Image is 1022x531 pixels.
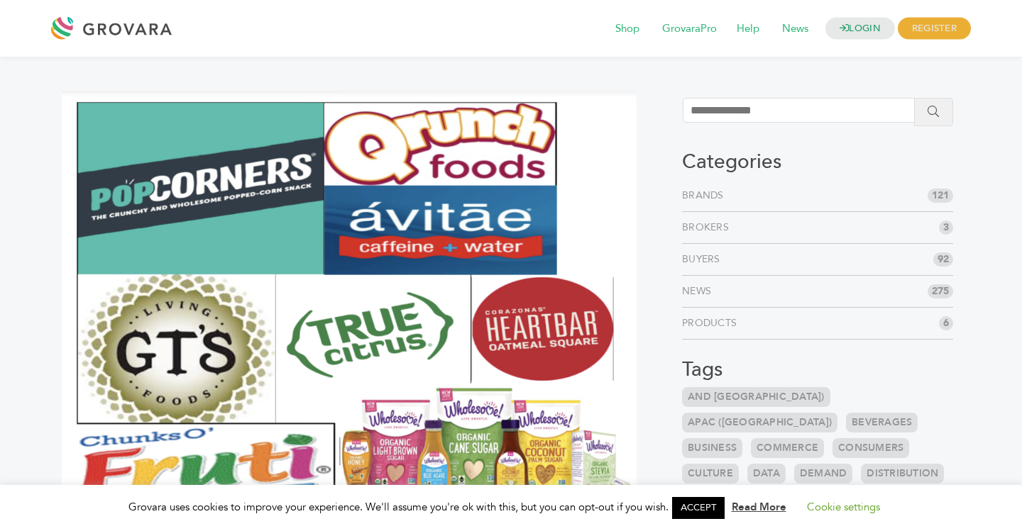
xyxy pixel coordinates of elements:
span: 6 [939,316,953,330]
h3: Categories [682,150,953,174]
a: ACCEPT [672,497,725,519]
span: 3 [939,220,953,235]
a: Data [747,464,786,484]
a: Read More [732,500,786,514]
a: Help [727,21,769,37]
span: 275 [928,284,953,298]
a: and [GEOGRAPHIC_DATA]) [682,387,830,407]
span: Help [727,16,769,43]
a: News [682,284,717,298]
a: Consumers [833,438,909,458]
span: 121 [928,189,953,203]
span: Shop [605,16,649,43]
span: News [772,16,818,43]
span: GrovaraPro [652,16,727,43]
a: News [772,21,818,37]
a: Brokers [682,220,735,235]
a: Products [682,316,742,330]
a: GrovaraPro [652,21,727,37]
a: Culture [682,464,739,484]
span: REGISTER [898,18,971,40]
a: LOGIN [825,18,895,40]
a: Beverages [846,413,918,432]
a: Shop [605,21,649,37]
h3: Tags [682,358,953,382]
a: Buyers [682,252,726,267]
a: Brands [682,189,730,203]
a: Distribution [861,464,944,484]
a: Cookie settings [807,500,880,514]
span: Grovara uses cookies to improve your experience. We'll assume you're ok with this, but you can op... [128,500,894,514]
a: Business [682,438,742,458]
a: Commerce [751,438,824,458]
a: Demand [794,464,853,484]
span: 92 [933,252,953,267]
a: APAC ([GEOGRAPHIC_DATA]) [682,413,837,432]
